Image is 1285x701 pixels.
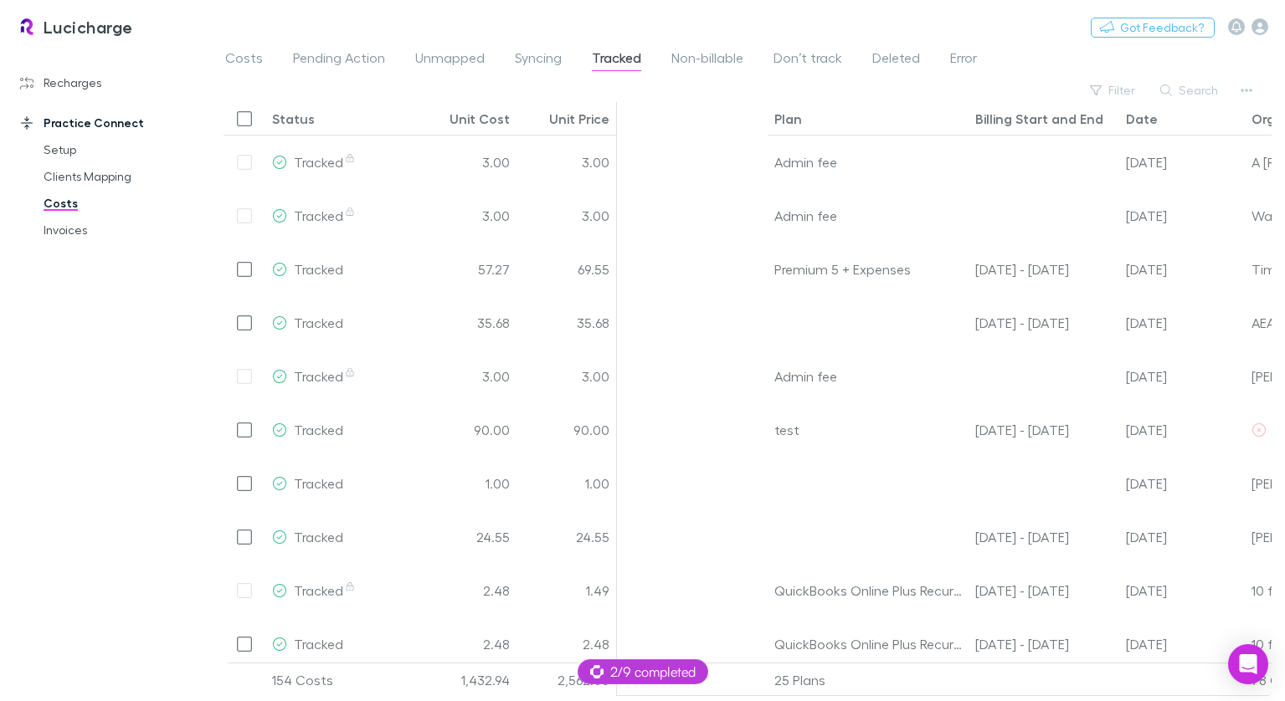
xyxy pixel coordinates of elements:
[768,564,969,617] div: QuickBooks Online Plus Recurring charge [DATE] to [DATE]
[774,110,802,127] div: Plan
[517,617,617,671] div: 2.48
[517,189,617,243] div: 3.00
[515,49,562,71] span: Syncing
[415,49,485,71] span: Unmapped
[969,296,1119,350] div: 01 Jan - 31 Jan 25
[1119,564,1245,617] div: 08 May 2025
[517,457,617,510] div: 1.00
[3,110,207,136] a: Practice Connect
[17,17,37,37] img: Lucicharge's Logo
[969,564,1119,617] div: 08 May - 08 Jun 25
[294,636,343,652] span: Tracked
[517,564,617,617] div: 1.49
[517,243,617,296] div: 69.55
[768,617,969,671] div: QuickBooks Online Plus Recurring charge [DATE] to [DATE]
[1126,110,1158,127] div: Date
[1119,617,1245,671] div: 08 May 2025
[969,617,1119,671] div: 08 May - 08 Jun 25
[416,403,517,457] div: 90.00
[225,49,263,71] span: Costs
[294,207,357,223] span: Tracked
[416,510,517,564] div: 24.55
[969,403,1119,457] div: 24 Feb - 24 Mar 25
[416,457,517,510] div: 1.00
[517,403,617,457] div: 90.00
[549,110,609,127] div: Unit Price
[293,49,385,71] span: Pending Action
[416,350,517,403] div: 3.00
[450,110,510,127] div: Unit Cost
[1119,510,1245,564] div: 27 May 2025
[1091,18,1215,38] button: Got Feedback?
[27,217,207,243] a: Invoices
[1082,80,1145,100] button: Filter
[416,617,517,671] div: 2.48
[517,296,617,350] div: 35.68
[768,350,969,403] div: Admin fee
[768,136,969,189] div: Admin fee
[27,136,207,163] a: Setup
[294,422,343,437] span: Tracked
[416,189,517,243] div: 3.00
[768,189,969,243] div: Admin fee
[1119,457,1245,510] div: 14 May 2025
[44,17,133,37] h3: Lucicharge
[1228,644,1268,684] div: Open Intercom Messenger
[1119,403,1245,457] div: 20 Feb 2025
[768,403,969,457] div: test
[517,510,617,564] div: 24.55
[416,243,517,296] div: 57.27
[872,49,920,71] span: Deleted
[294,261,343,277] span: Tracked
[416,663,517,697] div: 1,432.94
[294,154,357,170] span: Tracked
[1119,350,1245,403] div: 02 Aug 2025
[294,529,343,545] span: Tracked
[774,49,842,71] span: Don’t track
[294,475,343,491] span: Tracked
[517,136,617,189] div: 3.00
[7,7,143,47] a: Lucicharge
[272,110,315,127] div: Status
[3,69,207,96] a: Recharges
[671,49,743,71] span: Non-billable
[416,296,517,350] div: 35.68
[27,190,207,217] a: Costs
[1119,243,1245,296] div: 08 Jun 2024
[517,663,617,697] div: 2,562.05
[416,136,517,189] div: 3.00
[950,49,977,71] span: Error
[592,49,641,71] span: Tracked
[1152,80,1228,100] button: Search
[1119,296,1245,350] div: 03 Feb 2025
[969,243,1119,296] div: 13 Mar - 12 Apr 24
[969,510,1119,564] div: 28 Apr - 27 May 25
[768,243,969,296] div: Premium 5 + Expenses
[975,110,1103,127] div: Billing Start and End
[27,163,207,190] a: Clients Mapping
[265,663,416,697] div: 154 Costs
[1119,136,1245,189] div: 02 Aug 2025
[517,350,617,403] div: 3.00
[1119,189,1245,243] div: 02 Aug 2025
[768,663,969,697] div: 25 Plans
[294,368,357,384] span: Tracked
[294,315,343,330] span: Tracked
[294,582,357,598] span: Tracked
[416,564,517,617] div: 2.48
